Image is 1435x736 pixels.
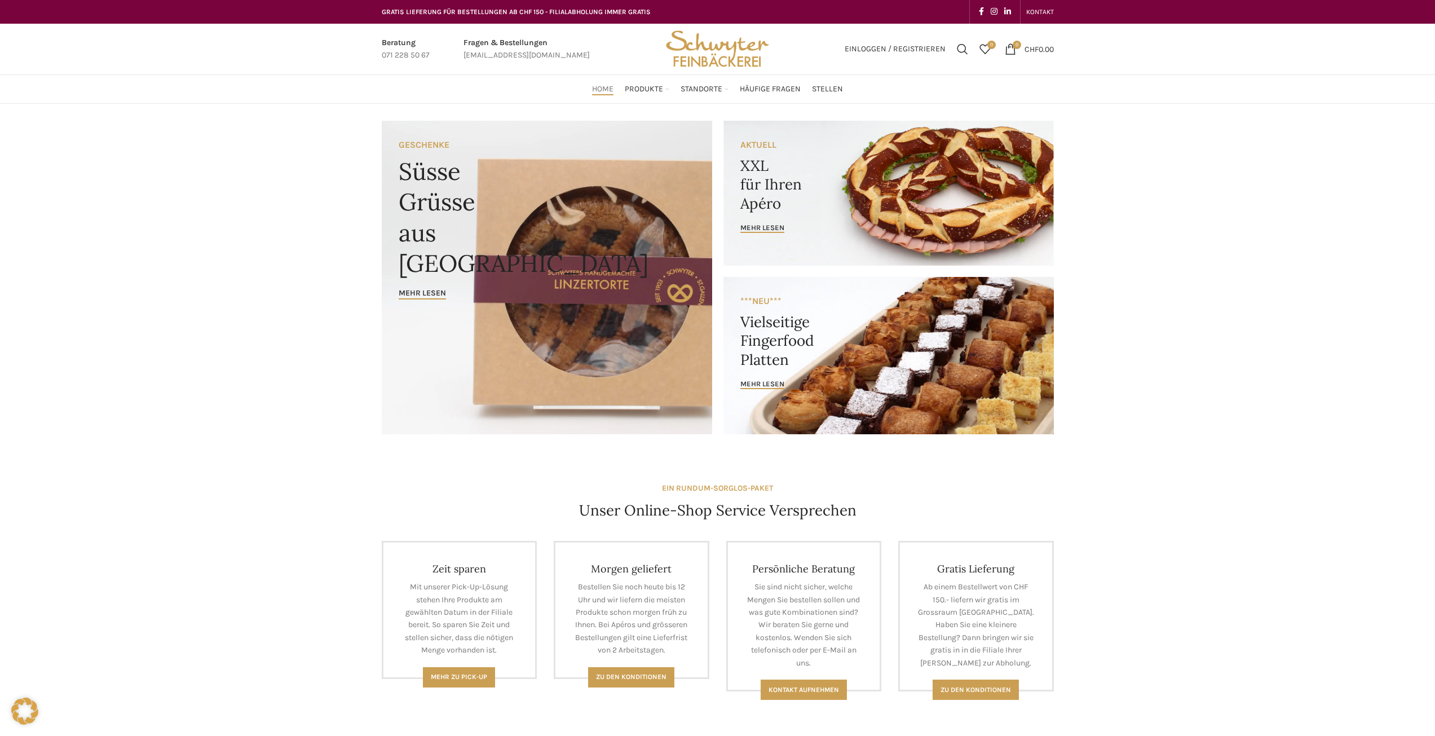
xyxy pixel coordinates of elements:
a: Banner link [382,121,712,434]
span: Häufige Fragen [740,84,801,95]
a: Infobox link [382,37,430,62]
a: Suchen [951,38,974,60]
span: Mehr zu Pick-Up [431,673,487,681]
a: Instagram social link [987,4,1001,20]
a: Stellen [812,78,843,100]
bdi: 0.00 [1025,44,1054,54]
a: Standorte [681,78,728,100]
a: Mehr zu Pick-Up [423,667,495,687]
p: Bestellen Sie noch heute bis 12 Uhr und wir liefern die meisten Produkte schon morgen früh zu Ihn... [572,581,691,656]
a: Einloggen / Registrieren [839,38,951,60]
a: Infobox link [463,37,590,62]
a: Banner link [723,277,1054,434]
div: Meine Wunschliste [974,38,996,60]
h4: Unser Online-Shop Service Versprechen [579,500,856,521]
span: Zu den Konditionen [596,673,666,681]
a: Home [592,78,613,100]
span: Kontakt aufnehmen [769,686,839,694]
p: Sie sind nicht sicher, welche Mengen Sie bestellen sollen und was gute Kombinationen sind? Wir be... [745,581,863,669]
span: Einloggen / Registrieren [845,45,946,53]
div: Secondary navigation [1021,1,1059,23]
span: 0 [987,41,996,49]
span: Home [592,84,613,95]
span: KONTAKT [1026,8,1054,16]
h4: Morgen geliefert [572,562,691,575]
p: Ab einem Bestellwert von CHF 150.- liefern wir gratis im Grossraum [GEOGRAPHIC_DATA]. Haben Sie e... [917,581,1035,669]
span: Standorte [681,84,722,95]
span: 0 [1013,41,1021,49]
h4: Persönliche Beratung [745,562,863,575]
span: Zu den konditionen [941,686,1011,694]
p: Mit unserer Pick-Up-Lösung stehen Ihre Produkte am gewählten Datum in der Filiale bereit. So spar... [400,581,519,656]
a: 0 CHF0.00 [999,38,1059,60]
span: Produkte [625,84,663,95]
span: Stellen [812,84,843,95]
a: Produkte [625,78,669,100]
a: Facebook social link [975,4,987,20]
a: 0 [974,38,996,60]
div: Main navigation [376,78,1059,100]
span: GRATIS LIEFERUNG FÜR BESTELLUNGEN AB CHF 150 - FILIALABHOLUNG IMMER GRATIS [382,8,651,16]
img: Bäckerei Schwyter [662,24,772,74]
a: Banner link [723,121,1054,266]
a: Zu den konditionen [933,680,1019,700]
a: Linkedin social link [1001,4,1014,20]
a: KONTAKT [1026,1,1054,23]
strong: EIN RUNDUM-SORGLOS-PAKET [662,483,773,493]
a: Site logo [662,43,772,53]
span: CHF [1025,44,1039,54]
h4: Gratis Lieferung [917,562,1035,575]
a: Zu den Konditionen [588,667,674,687]
a: Häufige Fragen [740,78,801,100]
a: Kontakt aufnehmen [761,680,847,700]
h4: Zeit sparen [400,562,519,575]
